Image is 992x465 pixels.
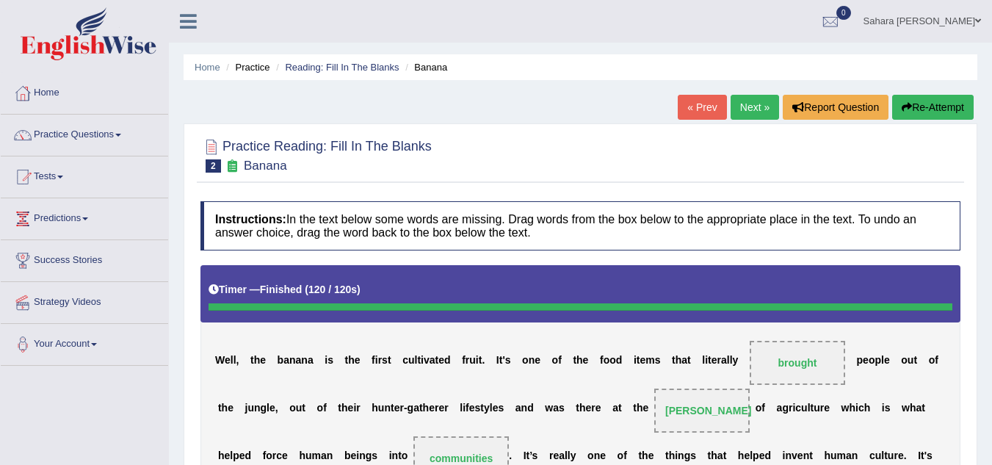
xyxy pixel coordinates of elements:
b: c [869,450,875,461]
b: t [811,402,814,414]
b: l [230,450,233,461]
b: t [250,354,254,366]
b: f [761,402,765,414]
li: Banana [402,60,447,74]
span: 2 [206,159,221,173]
b: u [888,450,894,461]
b: o [901,354,908,366]
b: s [559,402,565,414]
b: h [348,354,355,366]
b: t [573,354,576,366]
b: t [218,402,222,414]
b: o [289,402,296,414]
b: s [927,450,933,461]
b: e [648,450,654,461]
a: Reading: Fill In The Blanks [285,62,399,73]
b: I [918,450,921,461]
b: g [684,450,691,461]
b: h [642,450,648,461]
b: e [898,450,904,461]
b: h [824,450,830,461]
b: o [522,354,529,366]
b: o [756,402,762,414]
b: e [824,402,830,414]
span: Drop target [654,389,750,433]
b: a [413,402,419,414]
b: i [353,402,356,414]
b: l [881,354,884,366]
b: e [228,402,233,414]
b: Instructions: [215,213,286,226]
b: n [521,402,528,414]
b: f [263,450,267,461]
b: r [789,402,792,414]
b: u [408,354,415,366]
b: l [702,354,705,366]
b: t [687,354,691,366]
b: f [462,354,466,366]
b: v [792,450,797,461]
a: Success Stories [1,240,168,277]
b: a [283,354,289,366]
b: n [301,354,308,366]
b: h [864,402,871,414]
b: t [922,402,925,414]
b: e [239,450,245,461]
b: n [529,354,535,366]
b: f [466,402,469,414]
b: , [236,354,239,366]
b: g [261,402,267,414]
b: i [882,402,885,414]
b: p [233,450,239,461]
b: e [744,450,750,461]
b: l [231,354,233,366]
b: l [233,354,236,366]
b: y [733,354,739,366]
b: e [260,354,266,366]
b: a [559,450,565,461]
b: i [421,354,424,366]
b: e [586,402,592,414]
b: a [717,450,723,461]
b: r [378,354,382,366]
b: e [863,354,869,366]
b: a [308,354,314,366]
b: f [372,354,375,366]
b: t [884,450,888,461]
b: t [391,402,394,414]
b: t [618,402,622,414]
li: Practice [222,60,269,74]
b: o [604,354,610,366]
b: m [645,354,654,366]
b: t [708,354,712,366]
b: e [595,402,601,414]
b: o [587,450,594,461]
b: t [633,402,637,414]
b: u [247,402,254,414]
b: t [526,450,530,461]
b: h [669,450,676,461]
b: h [299,450,305,461]
b: n [785,450,792,461]
b: l [727,354,730,366]
strong: brought [778,357,817,369]
h5: Timer — [209,284,361,295]
a: « Prev [678,95,726,120]
b: h [423,402,430,414]
b: n [678,450,684,461]
b: 120 / 120s [308,284,357,295]
b: r [356,402,360,414]
b: ’ [529,450,532,461]
b: e [225,354,231,366]
b: f [935,354,938,366]
a: Home [1,73,168,109]
b: b [278,354,284,366]
strong: communities [430,453,493,464]
b: ( [305,284,308,295]
b: o [552,354,559,366]
b: e [355,354,361,366]
b: u [378,402,385,414]
b: n [803,450,810,461]
b: i [375,354,378,366]
b: a [777,402,783,414]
